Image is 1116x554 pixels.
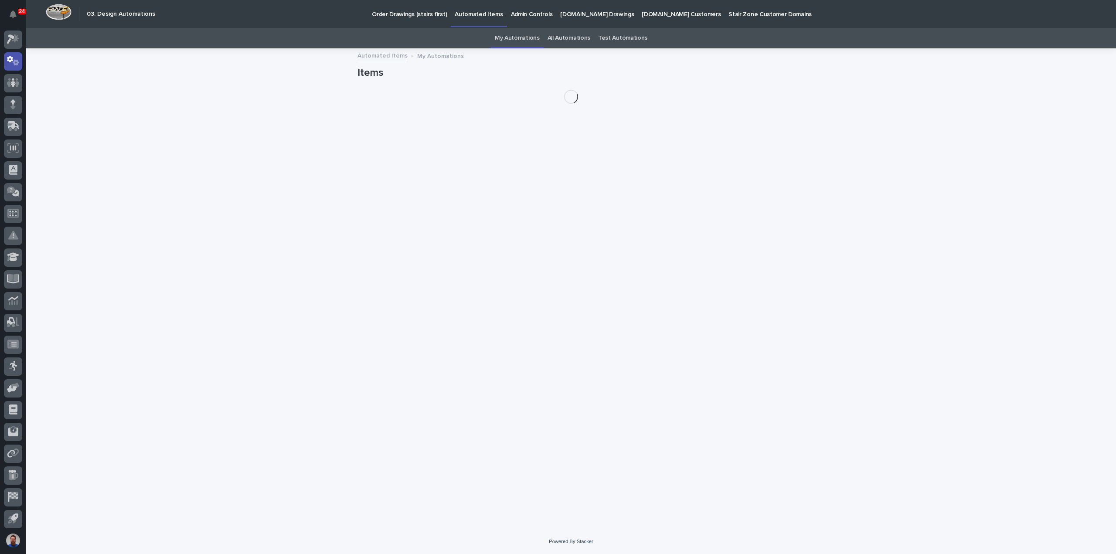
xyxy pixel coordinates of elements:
button: users-avatar [4,531,22,550]
a: My Automations [495,28,540,48]
h1: Items [357,67,785,79]
div: Notifications24 [11,10,22,24]
p: 24 [19,8,25,14]
a: Powered By Stacker [549,539,593,544]
a: All Automations [548,28,590,48]
a: Automated Items [357,50,408,60]
button: Notifications [4,5,22,24]
a: Test Automations [598,28,647,48]
h2: 03. Design Automations [87,10,155,18]
img: Workspace Logo [46,4,71,20]
p: My Automations [417,51,464,60]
